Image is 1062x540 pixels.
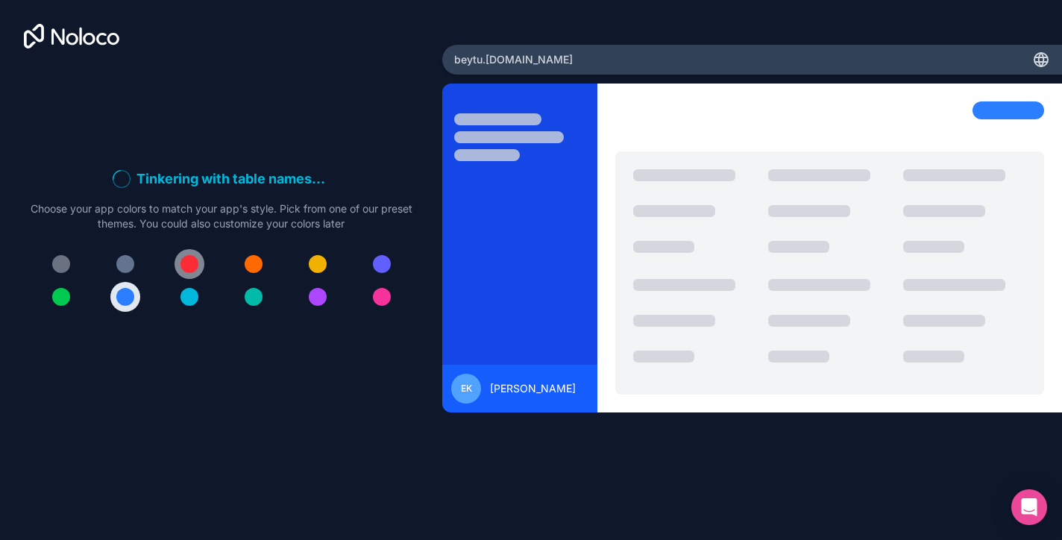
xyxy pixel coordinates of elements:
span: [PERSON_NAME] [490,381,576,396]
span: . [316,169,321,189]
span: . [321,169,325,189]
span: . [312,169,316,189]
span: EK [461,383,472,395]
p: Choose your app colors to match your app's style. Pick from one of our preset themes. You could a... [31,201,412,231]
h6: Tinkering with table names [136,169,330,189]
div: Open Intercom Messenger [1011,489,1047,525]
span: beytu .[DOMAIN_NAME] [454,52,573,67]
